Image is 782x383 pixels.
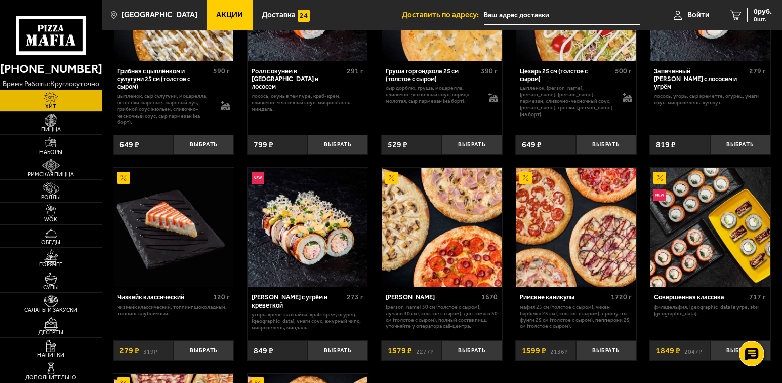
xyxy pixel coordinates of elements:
[213,293,230,301] span: 120 г
[262,11,296,19] span: Доставка
[174,340,234,360] button: Выбрать
[308,135,368,155] button: Выбрать
[687,11,710,19] span: Войти
[520,293,608,301] div: Римские каникулы
[213,67,230,75] span: 590 г
[442,340,502,360] button: Выбрать
[388,141,407,149] span: 529 ₽
[522,141,542,149] span: 649 ₽
[754,8,772,15] span: 0 руб.
[298,10,310,22] img: 15daf4d41897b9f0e9f617042186c801.svg
[252,293,344,309] div: [PERSON_NAME] с угрём и креветкой
[386,85,480,105] p: сыр дорблю, груша, моцарелла, сливочно-чесночный соус, корица молотая, сыр пармезан (на борт).
[254,141,273,149] span: 799 ₽
[113,168,234,287] a: АкционныйЧизкейк классический
[550,347,568,355] s: 2136 ₽
[710,135,770,155] button: Выбрать
[515,168,636,287] a: АкционныйРимские каникулы
[576,340,636,360] button: Выбрать
[143,347,157,355] s: 319 ₽
[481,293,498,301] span: 1670
[254,347,273,355] span: 849 ₽
[749,293,766,301] span: 717 г
[388,347,412,355] span: 1579 ₽
[611,293,632,301] span: 1720 г
[749,67,766,75] span: 279 г
[656,141,676,149] span: 819 ₽
[615,67,632,75] span: 500 г
[386,67,478,83] div: Груша горгондзола 25 см (толстое с сыром)
[252,172,264,184] img: Новинка
[252,93,363,113] p: лосось, окунь в темпуре, краб-крем, сливочно-чесночный соус, микрозелень, миндаль.
[386,293,479,301] div: [PERSON_NAME]
[519,172,531,184] img: Акционный
[653,172,666,184] img: Акционный
[117,172,130,184] img: Акционный
[381,168,502,287] a: АкционныйХет Трик
[252,67,344,91] div: Ролл с окунем в [GEOGRAPHIC_DATA] и лососем
[484,6,640,25] input: Ваш адрес доставки
[121,11,197,19] span: [GEOGRAPHIC_DATA]
[386,304,498,330] p: [PERSON_NAME] 30 см (толстое с сыром), Лучано 30 см (толстое с сыром), Дон Томаго 30 см (толстое ...
[654,293,747,301] div: Совершенная классика
[684,347,702,355] s: 2047 ₽
[416,347,434,355] s: 2277 ₽
[654,304,766,317] p: Филадельфия, [GEOGRAPHIC_DATA] в угре, Эби [GEOGRAPHIC_DATA].
[520,304,632,330] p: Мафия 25 см (толстое с сыром), Чикен Барбекю 25 см (толстое с сыром), Прошутто Фунги 25 см (толст...
[520,67,612,83] div: Цезарь 25 см (толстое с сыром)
[347,293,363,301] span: 273 г
[656,347,680,355] span: 1849 ₽
[117,93,212,126] p: цыпленок, сыр сулугуни, моцарелла, вешенки жареные, жареный лук, грибной соус Жюльен, сливочно-че...
[382,168,502,287] img: Хет Трик
[516,168,636,287] img: Римские каникулы
[649,168,770,287] a: АкционныйНовинкаСовершенная классика
[522,347,546,355] span: 1599 ₽
[347,67,363,75] span: 291 г
[520,85,614,118] p: цыпленок, [PERSON_NAME], [PERSON_NAME], [PERSON_NAME], пармезан, сливочно-чесночный соус, [PERSON...
[216,11,243,19] span: Акции
[402,11,484,19] span: Доставить по адресу:
[653,189,666,201] img: Новинка
[117,304,229,317] p: Чизкейк классический, топпинг шоколадный, топпинг клубничный.
[308,340,368,360] button: Выбрать
[654,67,747,91] div: Запеченный [PERSON_NAME] с лососем и угрём
[754,16,772,22] span: 0 шт.
[248,168,367,287] img: Ролл Калипсо с угрём и креветкой
[252,312,363,331] p: угорь, креветка спайси, краб-крем, огурец, [GEOGRAPHIC_DATA], унаги соус, ажурный чипс, микрозеле...
[442,135,502,155] button: Выбрать
[385,172,397,184] img: Акционный
[119,141,139,149] span: 649 ₽
[654,93,766,106] p: лосось, угорь, Сыр креметте, огурец, унаги соус, микрозелень, кунжут.
[117,293,210,301] div: Чизкейк классический
[117,67,210,91] div: Грибная с цыплёнком и сулугуни 25 см (толстое с сыром)
[248,168,368,287] a: НовинкаРолл Калипсо с угрём и креветкой
[576,135,636,155] button: Выбрать
[114,168,233,287] img: Чизкейк классический
[174,135,234,155] button: Выбрать
[481,67,498,75] span: 390 г
[710,340,770,360] button: Выбрать
[650,168,770,287] img: Совершенная классика
[119,347,139,355] span: 279 ₽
